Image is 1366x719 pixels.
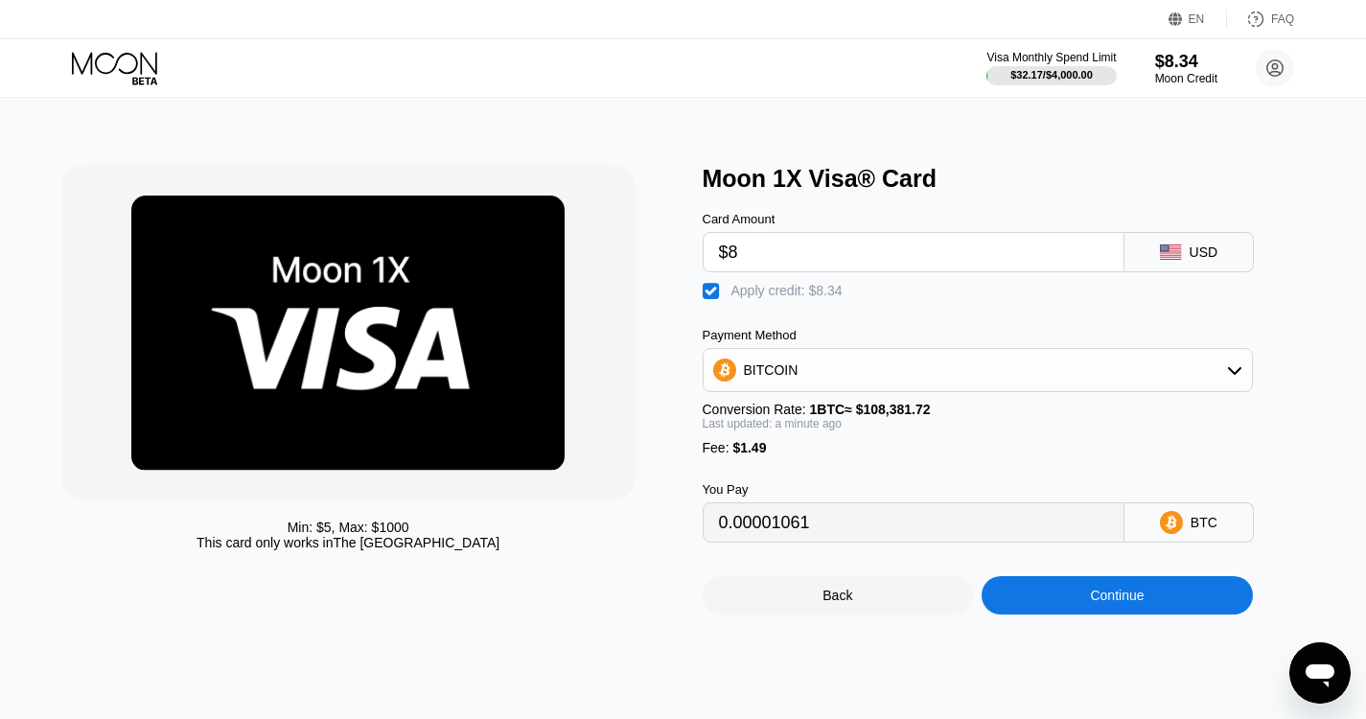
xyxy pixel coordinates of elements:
[986,51,1116,85] div: Visa Monthly Spend Limit$32.17/$4,000.00
[703,402,1253,417] div: Conversion Rate:
[986,51,1116,64] div: Visa Monthly Spend Limit
[1271,12,1294,26] div: FAQ
[703,165,1325,193] div: Moon 1X Visa® Card
[703,576,974,615] div: Back
[744,362,799,378] div: BITCOIN
[197,535,499,550] div: This card only works in The [GEOGRAPHIC_DATA]
[810,402,931,417] span: 1 BTC ≈ $108,381.72
[1090,588,1144,603] div: Continue
[731,283,843,298] div: Apply credit: $8.34
[703,282,722,301] div: 
[1289,642,1351,704] iframe: Button to launch messaging window
[288,520,409,535] div: Min: $ 5 , Max: $ 1000
[1010,69,1093,81] div: $32.17 / $4,000.00
[703,328,1253,342] div: Payment Method
[703,417,1253,430] div: Last updated: a minute ago
[982,576,1253,615] div: Continue
[703,212,1124,226] div: Card Amount
[822,588,852,603] div: Back
[1189,12,1205,26] div: EN
[1190,244,1218,260] div: USD
[704,351,1252,389] div: BITCOIN
[1169,10,1227,29] div: EN
[1227,10,1294,29] div: FAQ
[1155,72,1217,85] div: Moon Credit
[1191,515,1217,530] div: BTC
[703,440,1253,455] div: Fee :
[719,233,1108,271] input: $0.00
[703,482,1124,497] div: You Pay
[1155,52,1217,72] div: $8.34
[1155,52,1217,85] div: $8.34Moon Credit
[732,440,766,455] span: $1.49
